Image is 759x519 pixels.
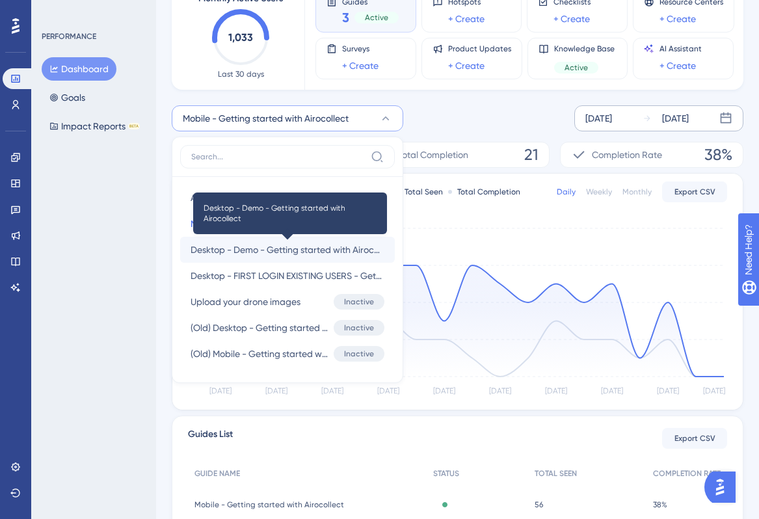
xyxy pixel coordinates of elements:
span: 38% [653,499,667,510]
span: Inactive [344,297,374,307]
span: All Guides [191,190,232,206]
text: 1,033 [228,31,253,44]
span: TOTAL SEEN [535,468,577,479]
button: Mobile - Getting started with Airocollect [172,105,403,131]
button: Desktop - FIRST LOGIN EXISTING USERS - Getting started with Airocollect [180,263,395,289]
div: [DATE] [585,111,612,126]
a: + Create [659,11,696,27]
a: + Create [448,58,485,73]
span: Inactive [344,349,374,359]
span: Desktop - Demo - Getting started with Airocollect [191,242,384,258]
tspan: [DATE] [265,386,287,395]
tspan: [DATE] [377,386,399,395]
span: 56 [535,499,543,510]
button: Dashboard [42,57,116,81]
span: 3 [342,8,349,27]
div: Total Completion [448,187,520,197]
span: 21 [524,144,539,165]
tspan: [DATE] [489,386,511,395]
span: Mobile - Getting started with Airocollect [183,111,349,126]
span: STATUS [433,468,459,479]
tspan: [DATE] [209,386,232,395]
a: + Create [448,11,485,27]
span: Mobile - Getting started with Airocollect [194,499,344,510]
tspan: [DATE] [321,386,343,395]
span: Need Help? [31,3,81,19]
div: Daily [557,187,576,197]
div: BETA [128,123,140,129]
button: All Guides [180,185,395,211]
span: 38% [704,144,732,165]
span: Guides List [188,427,233,450]
span: Last 30 days [218,69,264,79]
button: (Old) Mobile - Getting started with AirocollectInactive [180,341,395,367]
span: Export CSV [674,433,715,444]
span: AI Assistant [659,44,702,54]
button: Desktop - Demo - Getting started with AirocollectDesktop - Demo - Getting started with Airocollect [180,237,395,263]
span: Surveys [342,44,379,54]
span: Total Completion [397,147,468,163]
div: Monthly [622,187,652,197]
a: + Create [553,11,590,27]
tspan: [DATE] [657,386,679,395]
a: + Create [342,58,379,73]
tspan: [DATE] [703,386,725,395]
span: Inactive [344,323,374,333]
div: [DATE] [662,111,689,126]
div: PERFORMANCE [42,31,96,42]
span: Product Updates [448,44,511,54]
span: COMPLETION RATE [653,468,721,479]
div: Total Seen [395,187,443,197]
button: Mobile - Getting started with Airocollect [180,211,395,237]
span: Knowledge Base [554,44,615,54]
button: (Old) Desktop - Getting started with AirocollectInactive [180,315,395,341]
span: Desktop - Demo - Getting started with Airocollect [204,203,377,224]
span: Active [565,62,588,73]
input: Search... [191,152,366,162]
button: Impact ReportsBETA [42,114,148,138]
button: Export CSV [662,428,727,449]
span: Mobile - Getting started with Airocollect [191,216,356,232]
tspan: [DATE] [433,386,455,395]
span: Completion Rate [592,147,662,163]
tspan: [DATE] [601,386,623,395]
div: Weekly [586,187,612,197]
span: (Old) Mobile - Getting started with Airocollect [191,346,328,362]
span: Active [365,12,388,23]
span: Desktop - FIRST LOGIN EXISTING USERS - Getting started with Airocollect [191,268,384,284]
button: Upload your drone imagesInactive [180,289,395,315]
span: Upload your drone images [191,294,300,310]
span: GUIDE NAME [194,468,240,479]
iframe: UserGuiding AI Assistant Launcher [704,468,743,507]
span: (Old) Desktop - Getting started with Airocollect [191,320,328,336]
tspan: [DATE] [545,386,567,395]
button: Goals [42,86,93,109]
span: Export CSV [674,187,715,197]
button: Export CSV [662,181,727,202]
a: + Create [659,58,696,73]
